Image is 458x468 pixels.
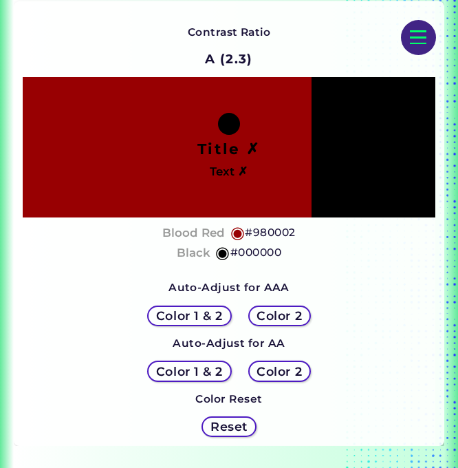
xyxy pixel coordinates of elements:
h5: #000000 [230,244,281,262]
h5: #980002 [245,224,295,242]
h5: Reset [210,421,248,433]
h5: Color 2 [257,310,302,322]
strong: Contrast Ratio [188,25,271,39]
h4: Blood Red [162,223,225,243]
h5: Color 1 & 2 [156,310,223,322]
h1: Title ✗ [197,138,261,159]
strong: Auto-Adjust for AAA [168,281,290,294]
h2: A (2.3) [199,44,259,74]
h5: ◉ [230,224,246,241]
h4: Text ✗ [210,162,248,182]
h5: Color 1 & 2 [156,365,223,378]
h5: Color 2 [257,365,302,378]
strong: Auto-Adjust for AA [173,337,285,350]
strong: Color Reset [195,392,262,405]
h5: ◉ [215,244,230,261]
h4: Black [177,243,210,263]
